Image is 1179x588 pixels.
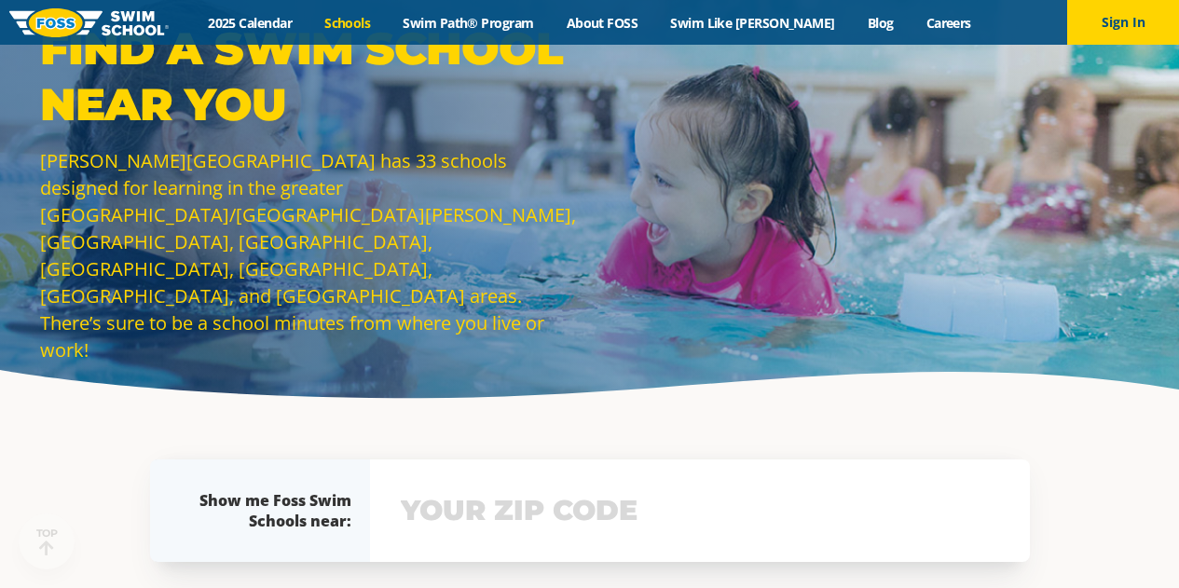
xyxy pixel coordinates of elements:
[550,14,654,32] a: About FOSS
[910,14,987,32] a: Careers
[9,8,169,37] img: FOSS Swim School Logo
[654,14,852,32] a: Swim Like [PERSON_NAME]
[187,490,351,531] div: Show me Foss Swim Schools near:
[387,14,550,32] a: Swim Path® Program
[36,527,58,556] div: TOP
[308,14,387,32] a: Schools
[192,14,308,32] a: 2025 Calendar
[40,21,581,132] p: Find a Swim School Near You
[851,14,910,32] a: Blog
[40,147,581,363] p: [PERSON_NAME][GEOGRAPHIC_DATA] has 33 schools designed for learning in the greater [GEOGRAPHIC_DA...
[396,484,1004,538] input: YOUR ZIP CODE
